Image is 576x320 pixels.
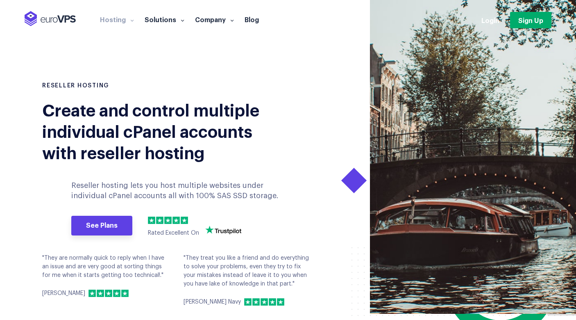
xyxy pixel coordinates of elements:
[269,298,276,306] img: 4
[71,216,132,235] a: See Plans
[25,11,76,26] img: EuroVPS
[105,290,112,297] img: 3
[239,15,264,23] a: Blog
[148,217,155,224] img: 1
[139,15,190,23] a: Solutions
[71,181,282,201] p: Reseller hosting lets you host multiple websites under individual cPanel accounts all with 100% S...
[42,82,282,90] h1: RESELLER HOSTING
[172,217,180,224] img: 4
[42,254,171,298] div: "They are normally quick to reply when I have an issue and are very good at sorting things for me...
[190,15,239,23] a: Company
[95,15,139,23] a: Hosting
[156,217,163,224] img: 2
[184,298,241,306] p: [PERSON_NAME] Navy
[113,290,120,297] img: 4
[97,290,104,297] img: 2
[42,98,270,162] div: Create and control multiple individual cPanel accounts with reseller hosting
[277,298,284,306] img: 5
[252,298,260,306] img: 2
[261,298,268,306] img: 3
[181,217,188,224] img: 5
[88,290,96,297] img: 1
[42,289,85,298] p: [PERSON_NAME]
[121,290,129,297] img: 5
[481,16,499,25] a: Login
[244,298,252,306] img: 1
[164,217,172,224] img: 3
[148,230,199,236] span: Rated Excellent On
[510,12,551,28] a: Sign Up
[184,254,313,306] div: "They treat you like a friend and do everything to solve your problems, even they try to fix your...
